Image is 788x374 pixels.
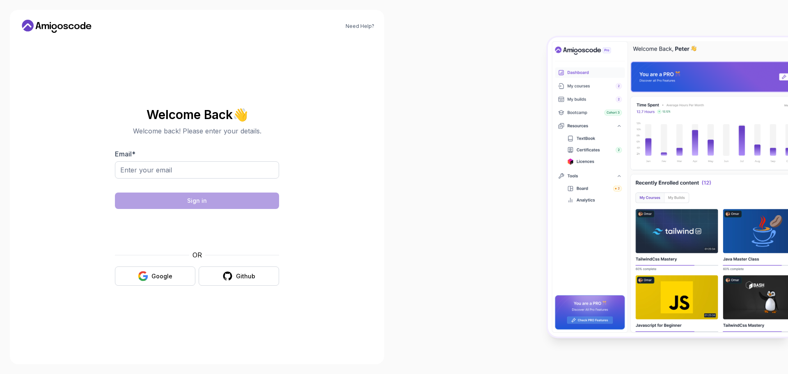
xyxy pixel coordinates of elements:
input: Enter your email [115,161,279,179]
iframe: Widget contenente la casella di controllo per la sfida di sicurezza hCaptcha [135,214,259,245]
p: OR [192,250,202,260]
div: Sign in [187,197,207,205]
button: Google [115,266,195,286]
div: Github [236,272,255,280]
h2: Welcome Back [115,108,279,121]
div: Google [151,272,172,280]
p: Welcome back! Please enter your details. [115,126,279,136]
button: Sign in [115,193,279,209]
img: Amigoscode Dashboard [548,37,788,337]
a: Need Help? [346,23,374,30]
span: 👋 [233,108,248,121]
button: Github [199,266,279,286]
label: Email * [115,150,135,158]
a: Home link [20,20,94,33]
